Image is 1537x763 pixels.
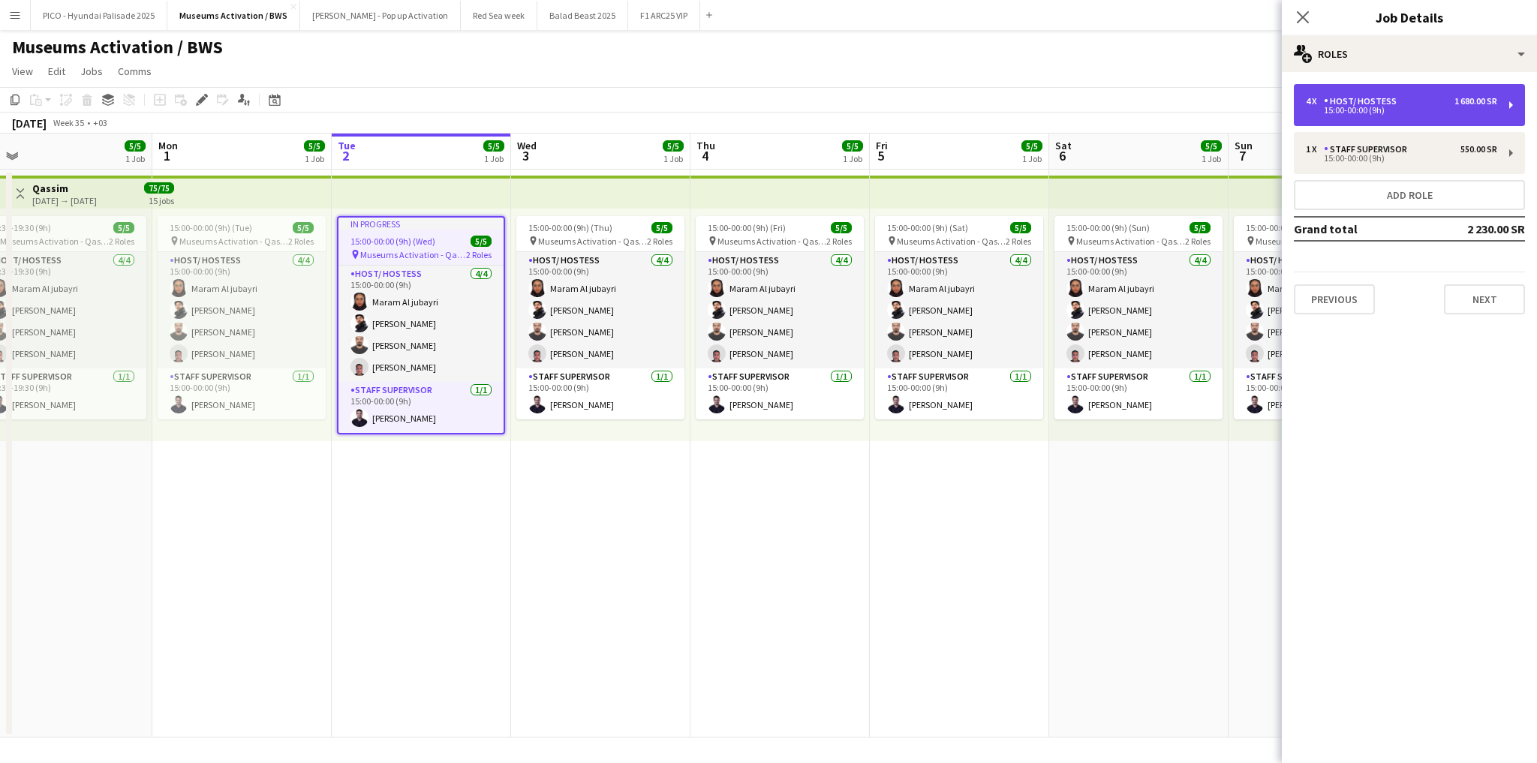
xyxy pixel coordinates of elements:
app-card-role: Host/ Hostess4/415:00-00:00 (9h)Maram Al jubayri[PERSON_NAME][PERSON_NAME][PERSON_NAME] [875,252,1043,368]
h3: Qassim [32,182,97,195]
span: 2 Roles [826,236,852,247]
app-card-role: Host/ Hostess4/415:00-00:00 (9h)Maram Al jubayri[PERSON_NAME][PERSON_NAME][PERSON_NAME] [516,252,684,368]
span: 5/5 [471,236,492,247]
div: 15:00-00:00 (9h) [1306,107,1497,114]
div: [DATE] → [DATE] [32,195,97,206]
button: Previous [1294,284,1375,314]
app-job-card: 15:00-00:00 (9h) (Thu)5/5 Museums Activation - Qassim2 RolesHost/ Hostess4/415:00-00:00 (9h)Maram... [516,216,684,419]
td: 2 230.00 SR [1430,217,1525,241]
span: 5/5 [304,140,325,152]
div: 15 jobs [149,194,174,206]
span: 2 Roles [288,236,314,247]
span: Jobs [80,65,103,78]
span: 7 [1232,147,1253,164]
span: 5/5 [831,222,852,233]
span: 15:00-00:00 (9h) (Fri) [708,222,786,233]
span: Museums Activation - Qassim [1076,236,1185,247]
div: In progress [338,218,504,230]
span: View [12,65,33,78]
span: 5/5 [483,140,504,152]
span: 2 Roles [109,236,134,247]
td: Grand total [1294,217,1430,241]
a: Edit [42,62,71,81]
span: Sun [1235,139,1253,152]
app-card-role: Staff Supervisor1/115:00-00:00 (9h)[PERSON_NAME] [516,368,684,419]
app-card-role: Staff Supervisor1/115:00-00:00 (9h)[PERSON_NAME] [1234,368,1402,419]
span: 15:00-00:00 (9h) (Mon) [1246,222,1331,233]
span: Museums Activation - Qassim [538,236,647,247]
span: Edit [48,65,65,78]
span: 15:00-00:00 (9h) (Thu) [528,222,612,233]
span: 5/5 [1021,140,1042,152]
div: +03 [93,117,107,128]
app-job-card: In progress15:00-00:00 (9h) (Wed)5/5 Museums Activation - Qassim2 RolesHost/ Hostess4/415:00-00:0... [337,216,505,434]
span: 5/5 [1190,222,1211,233]
app-card-role: Staff Supervisor1/115:00-00:00 (9h)[PERSON_NAME] [1054,368,1223,419]
a: Comms [112,62,158,81]
div: 1 Job [1022,153,1042,164]
app-card-role: Host/ Hostess4/415:00-00:00 (9h)Maram Al jubayri[PERSON_NAME][PERSON_NAME][PERSON_NAME] [338,266,504,382]
div: 1 Job [663,153,683,164]
app-card-role: Staff Supervisor1/115:00-00:00 (9h)[PERSON_NAME] [696,368,864,419]
div: 4 x [1306,96,1324,107]
div: 1 x [1306,144,1324,155]
span: 5/5 [125,140,146,152]
div: Roles [1282,36,1537,72]
app-job-card: 15:00-00:00 (9h) (Tue)5/5 Museums Activation - Qassim2 RolesHost/ Hostess4/415:00-00:00 (9h)Maram... [158,216,326,419]
button: Next [1444,284,1525,314]
span: Museums Activation - Qassim [717,236,826,247]
app-job-card: 15:00-00:00 (9h) (Fri)5/5 Museums Activation - Qassim2 RolesHost/ Hostess4/415:00-00:00 (9h)Maram... [696,216,864,419]
button: Balad Beast 2025 [537,1,628,30]
div: Staff Supervisor [1324,144,1413,155]
button: Red Sea week [461,1,537,30]
span: Wed [517,139,537,152]
span: 4 [694,147,715,164]
div: 1 Job [1202,153,1221,164]
span: 5/5 [663,140,684,152]
span: Fri [876,139,888,152]
app-job-card: 15:00-00:00 (9h) (Sat)5/5 Museums Activation - Qassim2 RolesHost/ Hostess4/415:00-00:00 (9h)Maram... [875,216,1043,419]
span: 75/75 [144,182,174,194]
div: 15:00-00:00 (9h) [1306,155,1497,162]
span: Thu [696,139,715,152]
button: Add role [1294,180,1525,210]
div: 1 Job [305,153,324,164]
span: Museums Activation - Qassim [1256,236,1364,247]
app-card-role: Host/ Hostess4/415:00-00:00 (9h)Maram Al jubayri[PERSON_NAME][PERSON_NAME][PERSON_NAME] [158,252,326,368]
app-card-role: Staff Supervisor1/115:00-00:00 (9h)[PERSON_NAME] [158,368,326,419]
span: 15:00-00:00 (9h) (Sat) [887,222,968,233]
a: View [6,62,39,81]
app-card-role: Staff Supervisor1/115:00-00:00 (9h)[PERSON_NAME] [338,382,504,433]
button: F1 ARC25 VIP [628,1,700,30]
span: 2 Roles [1006,236,1031,247]
span: 5/5 [1201,140,1222,152]
h1: Museums Activation / BWS [12,36,223,59]
div: 550.00 SR [1460,144,1497,155]
button: Museums Activation / BWS [167,1,300,30]
div: 15:00-00:00 (9h) (Sun)5/5 Museums Activation - Qassim2 RolesHost/ Hostess4/415:00-00:00 (9h)Maram... [1054,216,1223,419]
button: [PERSON_NAME] - Pop up Activation [300,1,461,30]
app-job-card: 15:00-00:00 (9h) (Mon)5/5 Museums Activation - Qassim2 RolesHost/ Hostess4/415:00-00:00 (9h)Maram... [1234,216,1402,419]
span: 5 [874,147,888,164]
span: Week 35 [50,117,87,128]
div: 1 Job [843,153,862,164]
span: 15:00-00:00 (9h) (Wed) [350,236,435,247]
span: 5/5 [651,222,672,233]
span: 15:00-00:00 (9h) (Sun) [1066,222,1150,233]
div: 1 Job [125,153,145,164]
span: 5/5 [1010,222,1031,233]
span: Comms [118,65,152,78]
span: 2 Roles [647,236,672,247]
span: Museums Activation - Qassim [179,236,288,247]
div: 1 680.00 SR [1454,96,1497,107]
span: Tue [338,139,356,152]
app-card-role: Host/ Hostess4/415:00-00:00 (9h)Maram Al jubayri[PERSON_NAME][PERSON_NAME][PERSON_NAME] [1234,252,1402,368]
span: Mon [158,139,178,152]
span: Museums Activation - Qassim [360,249,466,260]
div: 1 Job [484,153,504,164]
